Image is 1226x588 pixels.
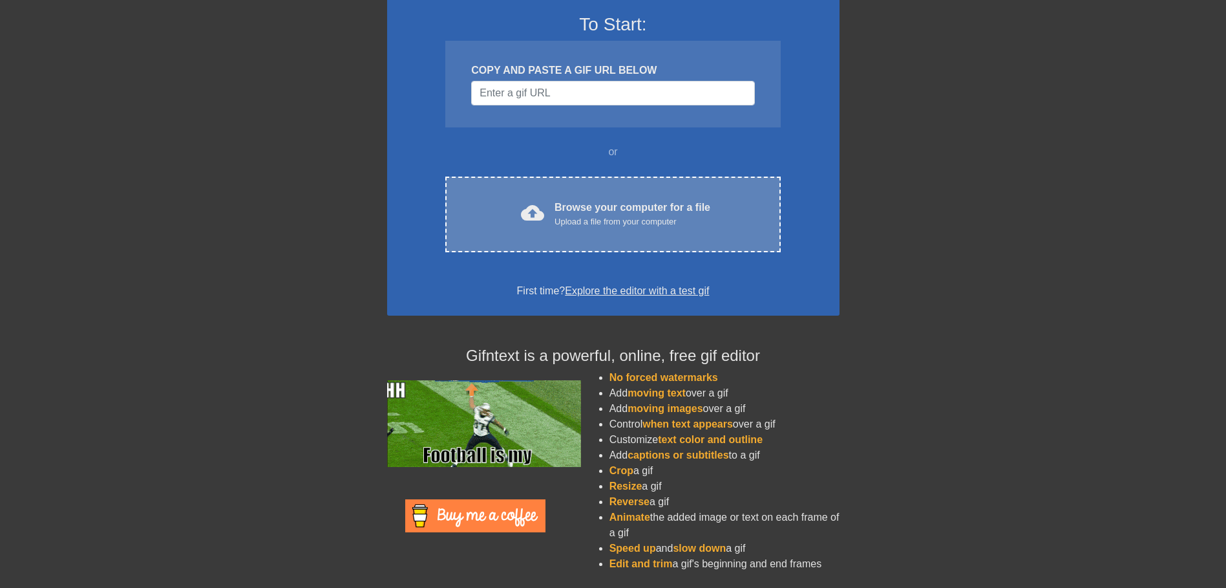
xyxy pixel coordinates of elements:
span: moving text [628,387,686,398]
span: Resize [609,481,642,492]
div: Upload a file from your computer [555,215,710,228]
div: First time? [404,283,823,299]
li: Customize [609,432,840,448]
img: football_small.gif [387,380,581,467]
li: a gif's beginning and end frames [609,556,840,572]
li: the added image or text on each frame of a gif [609,510,840,541]
input: Username [471,81,754,105]
span: No forced watermarks [609,372,718,383]
div: Browse your computer for a file [555,200,710,228]
span: text color and outline [658,434,763,445]
li: Control over a gif [609,417,840,432]
span: cloud_upload [521,201,544,224]
span: Animate [609,512,650,523]
span: Edit and trim [609,558,673,569]
div: or [421,144,806,160]
span: Speed up [609,543,656,554]
li: Add to a gif [609,448,840,463]
li: Add over a gif [609,401,840,417]
span: when text appears [642,419,733,430]
li: a gif [609,479,840,494]
h3: To Start: [404,14,823,36]
li: Add over a gif [609,386,840,401]
img: Buy Me A Coffee [405,499,545,532]
span: moving images [628,403,703,414]
a: Explore the editor with a test gif [565,285,709,296]
span: Reverse [609,496,650,507]
span: captions or subtitles [628,450,728,461]
li: a gif [609,494,840,510]
div: COPY AND PASTE A GIF URL BELOW [471,63,754,78]
span: Crop [609,465,633,476]
li: a gif [609,463,840,479]
li: and a gif [609,541,840,556]
h4: Gifntext is a powerful, online, free gif editor [387,347,840,365]
span: slow down [673,543,726,554]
